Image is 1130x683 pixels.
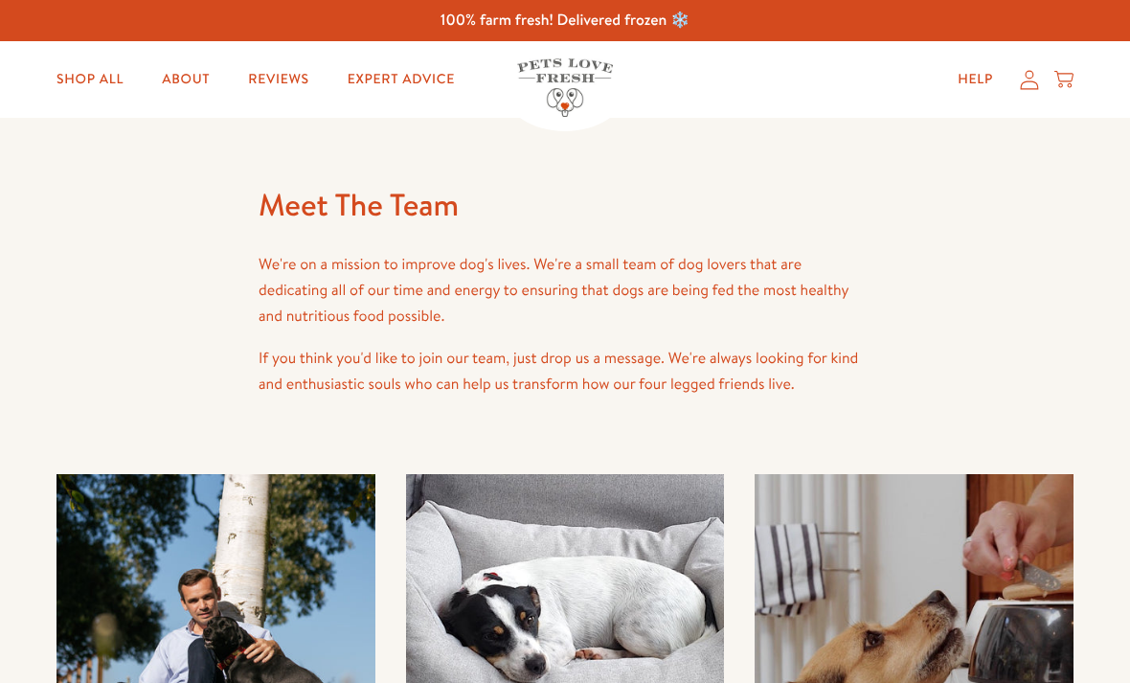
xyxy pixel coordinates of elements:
img: Pets Love Fresh [517,58,613,117]
a: About [147,60,225,99]
p: We're on a mission to improve dog's lives. We're a small team of dog lovers that are dedicating a... [259,252,871,330]
a: Expert Advice [332,60,470,99]
a: Reviews [233,60,324,99]
h1: Meet The Team [259,179,871,231]
p: If you think you'd like to join our team, just drop us a message. We're always looking for kind a... [259,346,871,398]
a: Shop All [41,60,139,99]
a: Help [942,60,1008,99]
